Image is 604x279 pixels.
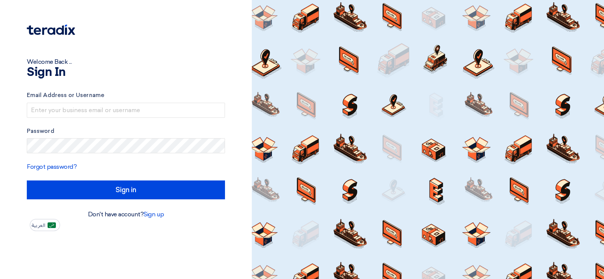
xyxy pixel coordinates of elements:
[27,103,225,118] input: Enter your business email or username
[27,180,225,199] input: Sign in
[30,219,60,231] button: العربية
[27,91,225,100] label: Email Address or Username
[143,211,164,218] a: Sign up
[27,210,225,219] div: Don't have account?
[27,127,225,136] label: Password
[27,66,225,79] h1: Sign In
[27,25,75,35] img: Teradix logo
[32,223,45,228] span: العربية
[27,57,225,66] div: Welcome Back ...
[48,222,56,228] img: ar-AR.png
[27,163,77,170] a: Forgot password?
